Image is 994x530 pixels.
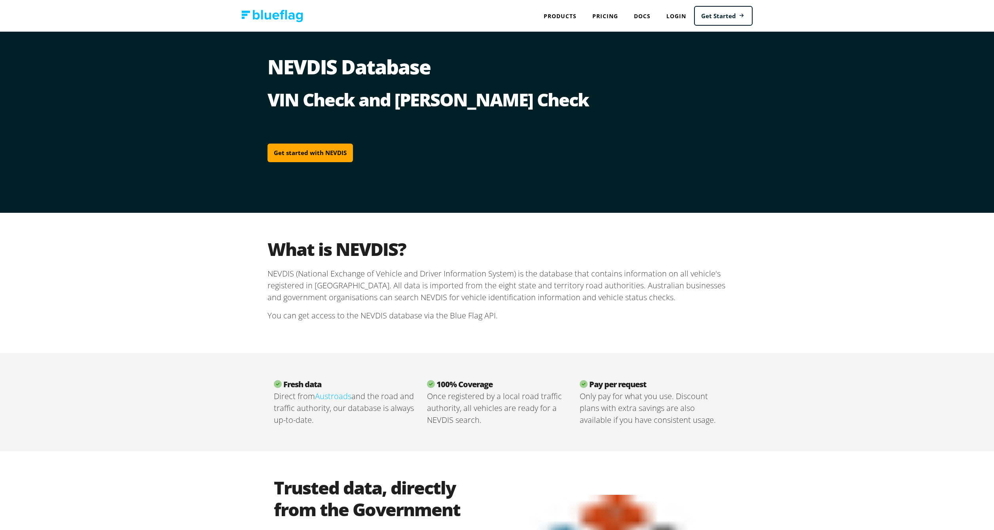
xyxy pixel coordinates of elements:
[427,379,567,390] h3: 100% Coverage
[274,390,414,426] p: Direct from and the road and traffic authority, our database is always up-to-date.
[427,390,567,426] p: Once registered by a local road traffic authority, all vehicles are ready for a NEVDIS search.
[267,144,353,162] a: Get started with NEVDIS
[584,8,626,24] a: Pricing
[626,8,658,24] a: Docs
[658,8,694,24] a: Login to Blue Flag application
[267,57,727,89] h1: NEVDIS Database
[580,379,720,390] h3: Pay per request
[274,379,414,390] h3: Fresh data
[315,391,351,401] a: Austroads
[274,477,491,520] h2: Trusted data, directly from the Government
[267,268,727,303] p: NEVDIS (National Exchange of Vehicle and Driver Information System) is the database that contains...
[267,303,727,328] p: You can get access to the NEVDIS database via the Blue Flag API.
[694,6,753,26] a: Get Started
[241,10,303,22] img: Blue Flag logo
[580,390,720,426] p: Only pay for what you use. Discount plans with extra savings are also available if you have consi...
[267,89,727,110] h2: VIN Check and [PERSON_NAME] Check
[536,8,584,24] div: Products
[267,238,727,260] h2: What is NEVDIS?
